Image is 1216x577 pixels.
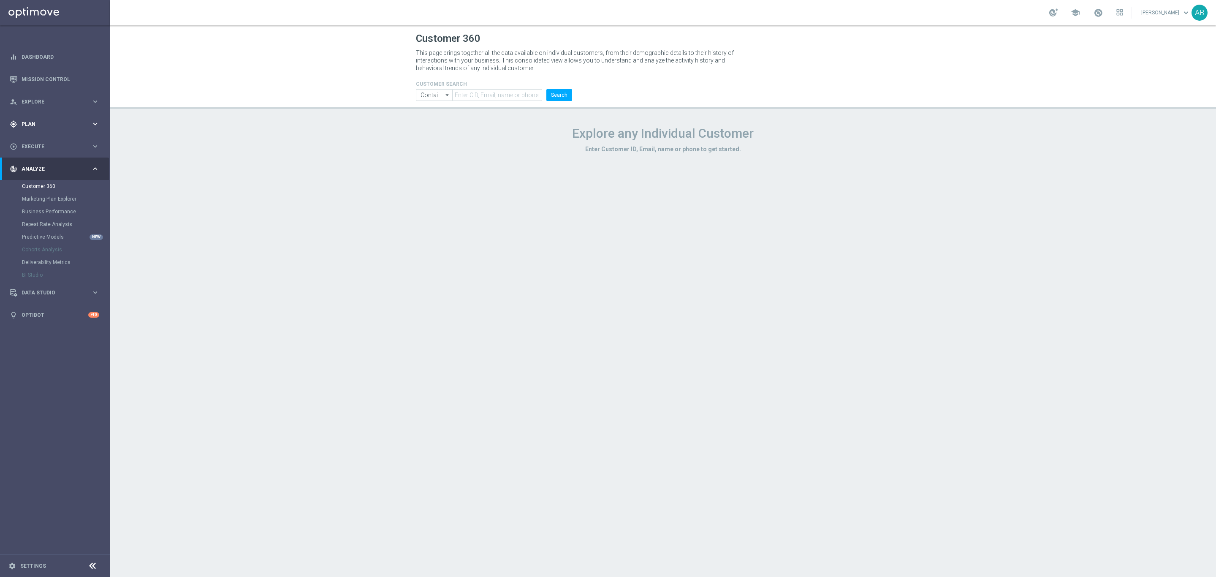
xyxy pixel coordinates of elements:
span: keyboard_arrow_down [1181,8,1191,17]
div: Marketing Plan Explorer [22,193,109,205]
div: Optibot [10,304,99,326]
div: Customer 360 [22,180,109,193]
div: Plan [10,120,91,128]
div: Business Performance [22,205,109,218]
a: Customer 360 [22,183,88,190]
a: Mission Control [22,68,99,90]
span: school [1071,8,1080,17]
a: Business Performance [22,208,88,215]
h4: CUSTOMER SEARCH [416,81,572,87]
button: gps_fixed Plan keyboard_arrow_right [9,121,100,128]
button: person_search Explore keyboard_arrow_right [9,98,100,105]
i: equalizer [10,53,17,61]
a: Deliverability Metrics [22,259,88,266]
i: keyboard_arrow_right [91,120,99,128]
a: Optibot [22,304,88,326]
i: keyboard_arrow_right [91,142,99,150]
button: track_changes Analyze keyboard_arrow_right [9,166,100,172]
button: play_circle_outline Execute keyboard_arrow_right [9,143,100,150]
i: arrow_drop_down [443,90,452,101]
div: Analyze [10,165,91,173]
i: track_changes [10,165,17,173]
div: Dashboard [10,46,99,68]
div: Mission Control [10,68,99,90]
a: Settings [20,563,46,569]
div: BI Studio [22,269,109,281]
i: settings [8,562,16,570]
i: keyboard_arrow_right [91,165,99,173]
button: Mission Control [9,76,100,83]
input: Enter CID, Email, name or phone [452,89,542,101]
a: Predictive Models [22,234,88,240]
div: Deliverability Metrics [22,256,109,269]
span: Analyze [22,166,91,171]
div: +10 [88,312,99,318]
span: Plan [22,122,91,127]
a: Repeat Rate Analysis [22,221,88,228]
a: Marketing Plan Explorer [22,196,88,202]
span: Explore [22,99,91,104]
i: lightbulb [10,311,17,319]
div: Repeat Rate Analysis [22,218,109,231]
a: [PERSON_NAME]keyboard_arrow_down [1140,6,1192,19]
div: Predictive Models [22,231,109,243]
div: NEW [90,234,103,240]
i: keyboard_arrow_right [91,288,99,297]
h3: Enter Customer ID, Email, name or phone to get started. [416,145,910,153]
span: Data Studio [22,290,91,295]
button: Search [546,89,572,101]
span: Execute [22,144,91,149]
i: person_search [10,98,17,106]
div: Execute [10,143,91,150]
div: Cohorts Analysis [22,243,109,256]
button: equalizer Dashboard [9,54,100,60]
div: AB [1192,5,1208,21]
h1: Explore any Individual Customer [416,126,910,141]
div: Data Studio [10,289,91,297]
button: Data Studio keyboard_arrow_right [9,289,100,296]
i: gps_fixed [10,120,17,128]
div: Explore [10,98,91,106]
i: keyboard_arrow_right [91,98,99,106]
p: This page brings together all the data available on individual customers, from their demographic ... [416,49,741,72]
h1: Customer 360 [416,33,910,45]
input: Contains [416,89,452,101]
button: lightbulb Optibot +10 [9,312,100,318]
a: Dashboard [22,46,99,68]
i: play_circle_outline [10,143,17,150]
